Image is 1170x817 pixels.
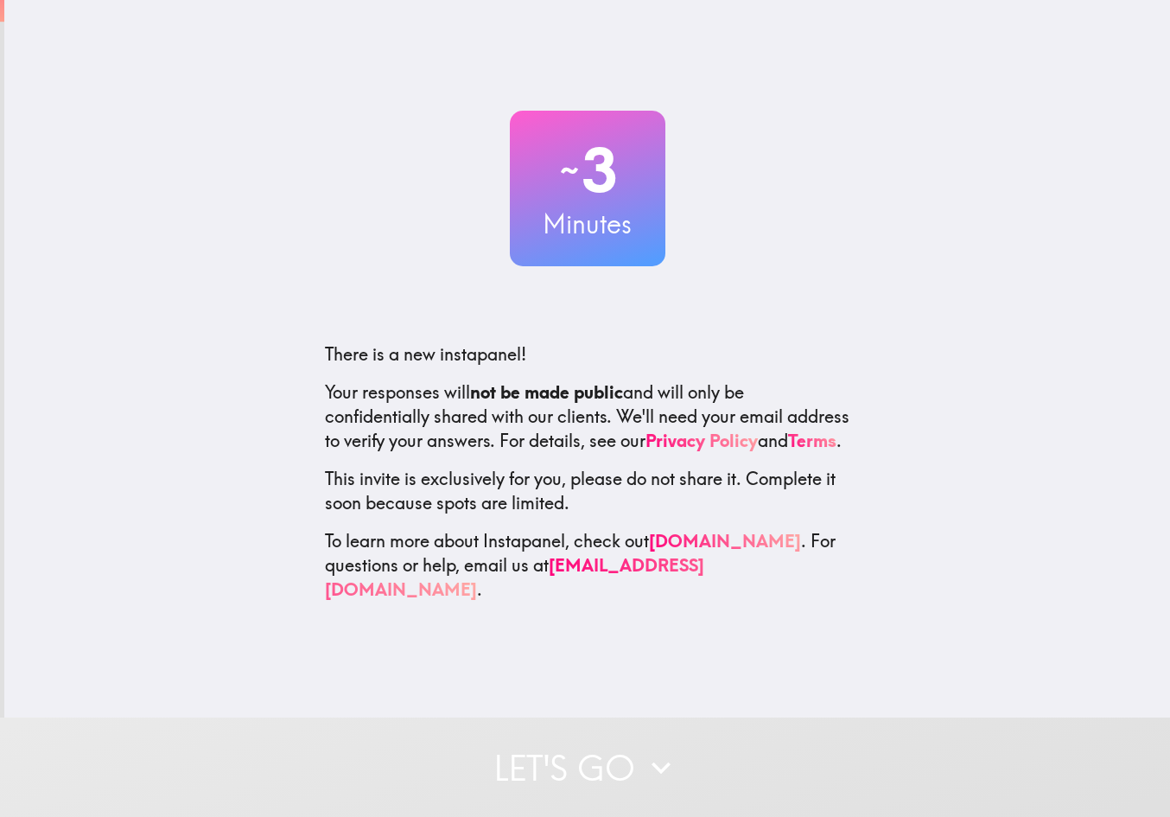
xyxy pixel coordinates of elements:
[325,343,526,365] span: There is a new instapanel!
[645,430,758,451] a: Privacy Policy
[788,430,836,451] a: Terms
[325,554,704,600] a: [EMAIL_ADDRESS][DOMAIN_NAME]
[470,381,623,403] b: not be made public
[510,206,665,242] h3: Minutes
[510,135,665,206] h2: 3
[325,467,850,515] p: This invite is exclusively for you, please do not share it. Complete it soon because spots are li...
[325,529,850,602] p: To learn more about Instapanel, check out . For questions or help, email us at .
[649,530,801,552] a: [DOMAIN_NAME]
[557,144,582,196] span: ~
[325,380,850,453] p: Your responses will and will only be confidentially shared with our clients. We'll need your emai...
